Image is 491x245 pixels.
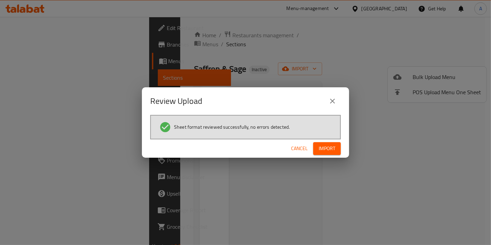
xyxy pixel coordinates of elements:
[150,96,202,107] h2: Review Upload
[324,93,341,109] button: close
[313,142,341,155] button: Import
[291,144,308,153] span: Cancel
[319,144,335,153] span: Import
[174,124,290,130] span: Sheet format reviewed successfully, no errors detected.
[288,142,310,155] button: Cancel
